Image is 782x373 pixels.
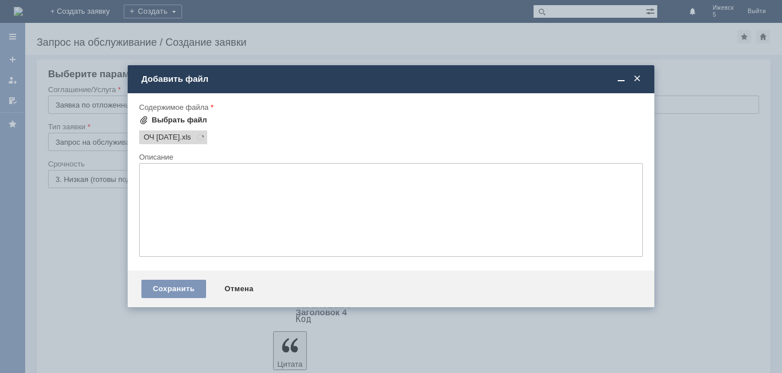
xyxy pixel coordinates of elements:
span: Закрыть [631,74,643,84]
div: Добавить файл [141,74,643,84]
div: Прошу отменить отложенные чеки по МБК Ижевск 5 отложенные чеки за [DATE] [5,14,167,32]
span: ОЧ 24.09.2025.xls [180,133,191,142]
span: ОЧ 24.09.2025.xls [144,133,180,142]
div: Содержимое файла [139,104,641,111]
span: Свернуть (Ctrl + M) [615,74,627,84]
div: Выбрать файл [152,116,207,125]
div: Описание [139,153,641,161]
div: Добрый день! [5,5,167,14]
